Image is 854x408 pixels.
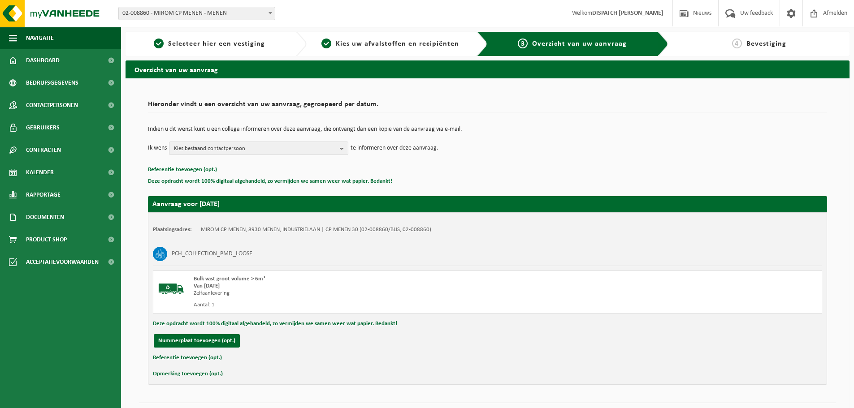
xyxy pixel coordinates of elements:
span: 1 [154,39,164,48]
span: Documenten [26,206,64,228]
div: Aantal: 1 [194,301,524,309]
p: Ik wens [148,142,167,155]
strong: Aanvraag voor [DATE] [152,201,220,208]
p: Indien u dit wenst kunt u een collega informeren over deze aanvraag, die ontvangt dan een kopie v... [148,126,827,133]
span: Kies bestaand contactpersoon [174,142,336,155]
h2: Hieronder vindt u een overzicht van uw aanvraag, gegroepeerd per datum. [148,101,827,113]
h2: Overzicht van uw aanvraag [126,60,850,78]
span: 02-008860 - MIROM CP MENEN - MENEN [119,7,275,20]
span: Dashboard [26,49,60,72]
button: Nummerplaat toevoegen (opt.) [154,334,240,348]
span: Acceptatievoorwaarden [26,251,99,273]
span: 2 [321,39,331,48]
button: Referentie toevoegen (opt.) [148,164,217,176]
span: Rapportage [26,184,61,206]
strong: Plaatsingsadres: [153,227,192,232]
td: MIROM CP MENEN, 8930 MENEN, INDUSTRIELAAN | CP MENEN 30 (02-008860/BUS, 02-008860) [201,226,431,233]
p: te informeren over deze aanvraag. [351,142,438,155]
span: Overzicht van uw aanvraag [532,40,627,47]
span: Navigatie [26,27,54,49]
span: Contracten [26,139,61,161]
a: 2Kies uw afvalstoffen en recipiënten [311,39,470,49]
button: Deze opdracht wordt 100% digitaal afgehandeld, zo vermijden we samen weer wat papier. Bedankt! [148,176,392,187]
span: Selecteer hier een vestiging [168,40,265,47]
strong: Van [DATE] [194,283,220,289]
button: Opmerking toevoegen (opt.) [153,368,223,380]
button: Referentie toevoegen (opt.) [153,352,222,364]
span: 4 [732,39,742,48]
a: 1Selecteer hier een vestiging [130,39,289,49]
span: 3 [518,39,528,48]
span: Kies uw afvalstoffen en recipiënten [336,40,459,47]
h3: PCH_COLLECTION_PMD_LOOSE [172,247,252,261]
button: Kies bestaand contactpersoon [169,142,348,155]
span: Bulk vast groot volume > 6m³ [194,276,265,282]
span: Bedrijfsgegevens [26,72,78,94]
button: Deze opdracht wordt 100% digitaal afgehandeld, zo vermijden we samen weer wat papier. Bedankt! [153,318,397,330]
div: Zelfaanlevering [194,290,524,297]
img: BL-SO-LV.png [158,275,185,302]
span: Contactpersonen [26,94,78,116]
span: 02-008860 - MIROM CP MENEN - MENEN [118,7,275,20]
span: Product Shop [26,228,67,251]
span: Gebruikers [26,116,60,139]
strong: DISPATCH [PERSON_NAME] [592,10,663,17]
span: Kalender [26,161,54,184]
span: Bevestiging [746,40,786,47]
